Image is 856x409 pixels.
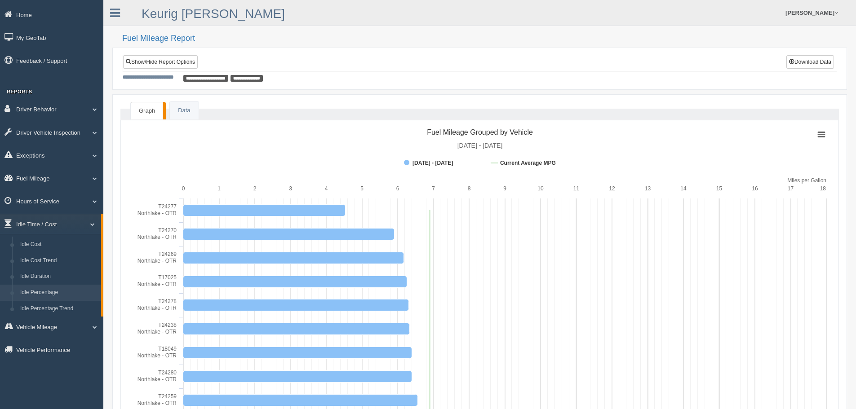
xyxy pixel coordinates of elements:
tspan: Northlake - OTR [137,329,177,335]
text: 3 [289,185,292,192]
tspan: Northlake - OTR [137,210,177,216]
tspan: Miles per Gallon [787,177,826,184]
h2: Fuel Mileage Report [122,34,847,43]
tspan: Northlake - OTR [137,281,177,287]
a: Idle Cost Trend [16,253,101,269]
text: 5 [360,185,364,192]
a: Graph [131,102,163,120]
text: 12 [609,185,615,192]
a: Show/Hide Report Options [123,55,198,69]
tspan: Northlake - OTR [137,305,177,311]
tspan: T24280 [158,369,177,376]
tspan: T24277 [158,203,177,210]
tspan: Fuel Mileage Grouped by Vehicle [427,128,533,136]
a: Data [170,101,198,120]
text: 4 [325,185,328,192]
text: 8 [468,185,471,192]
tspan: [DATE] - [DATE] [412,160,453,166]
tspan: T24278 [158,298,177,304]
tspan: T24238 [158,322,177,328]
a: Keurig [PERSON_NAME] [142,7,285,21]
text: 2 [253,185,257,192]
tspan: T17025 [158,274,177,281]
tspan: T18049 [158,346,177,352]
text: 15 [716,185,723,192]
tspan: Current Average MPG [500,160,556,166]
tspan: Northlake - OTR [137,400,177,406]
text: 1 [217,185,221,192]
text: 11 [573,185,580,192]
a: Idle Percentage Trend [16,301,101,317]
text: 0 [182,185,185,192]
tspan: T24259 [158,393,177,400]
a: Idle Cost [16,237,101,253]
text: 17 [788,185,794,192]
tspan: Northlake - OTR [137,376,177,383]
text: 18 [820,185,826,192]
tspan: Northlake - OTR [137,352,177,359]
tspan: T24269 [158,251,177,257]
tspan: T24270 [158,227,177,233]
tspan: Northlake - OTR [137,258,177,264]
text: 9 [503,185,506,192]
text: 13 [645,185,651,192]
text: 7 [432,185,435,192]
a: Idle Duration [16,268,101,285]
tspan: Northlake - OTR [137,234,177,240]
a: Idle Percentage [16,285,101,301]
text: 14 [680,185,687,192]
button: Download Data [786,55,834,69]
tspan: [DATE] - [DATE] [457,142,503,149]
text: 6 [396,185,399,192]
text: 10 [537,185,544,192]
text: 16 [752,185,758,192]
